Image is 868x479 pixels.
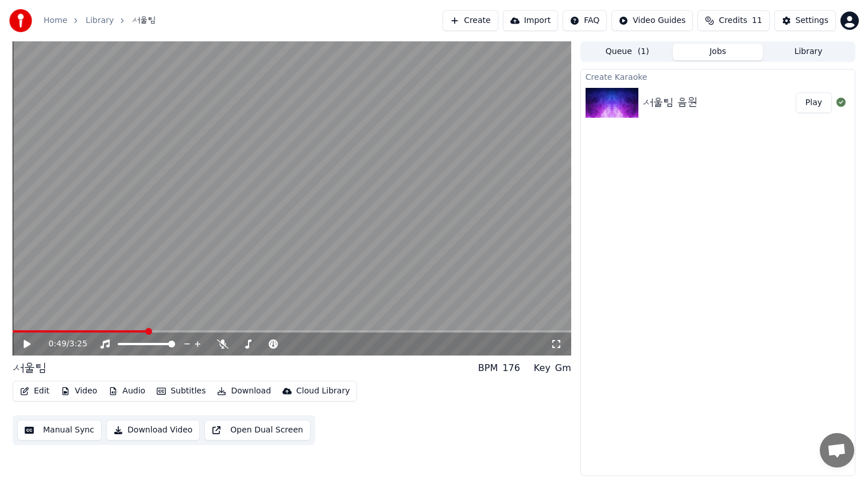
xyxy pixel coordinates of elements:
[697,10,769,31] button: Credits11
[132,15,156,26] span: 서울팀
[152,383,210,399] button: Subtitles
[478,361,498,375] div: BPM
[820,433,854,468] a: 채팅 열기
[611,10,693,31] button: Video Guides
[563,10,607,31] button: FAQ
[643,95,698,111] div: 서울팀 음원
[534,361,551,375] div: Key
[204,420,311,441] button: Open Dual Screen
[104,383,150,399] button: Audio
[719,15,747,26] span: Credits
[796,92,832,113] button: Play
[56,383,102,399] button: Video
[86,15,114,26] a: Library
[582,44,673,60] button: Queue
[212,383,276,399] button: Download
[69,338,87,350] span: 3:25
[106,420,200,441] button: Download Video
[752,15,762,26] span: 11
[9,9,32,32] img: youka
[17,420,102,441] button: Manual Sync
[774,10,836,31] button: Settings
[503,10,558,31] button: Import
[673,44,764,60] button: Jobs
[49,338,67,350] span: 0:49
[443,10,498,31] button: Create
[13,360,47,376] div: 서울팀
[296,385,350,397] div: Cloud Library
[555,361,571,375] div: Gm
[763,44,854,60] button: Library
[15,383,54,399] button: Edit
[581,69,855,83] div: Create Karaoke
[502,361,520,375] div: 176
[44,15,67,26] a: Home
[796,15,828,26] div: Settings
[49,338,76,350] div: /
[44,15,156,26] nav: breadcrumb
[638,46,649,57] span: ( 1 )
